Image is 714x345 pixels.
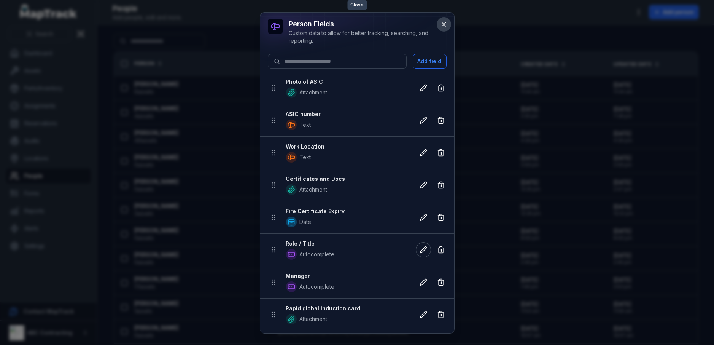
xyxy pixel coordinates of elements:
span: Autocomplete [300,251,335,258]
span: Date [300,218,312,226]
h3: person fields [289,19,434,29]
strong: Role / Title [286,240,409,248]
strong: Work Location [286,143,409,150]
strong: Photo of ASIC [286,78,409,86]
span: Text [300,121,311,129]
span: Text [300,153,311,161]
span: Attachment [300,315,328,323]
strong: Rapid global induction card [286,305,409,312]
strong: Manager [286,272,409,280]
span: Autocomplete [300,283,335,291]
div: Custom data to allow for better tracking, searching, and reporting. [289,29,434,45]
strong: ASIC number [286,110,409,118]
strong: Certificates and Docs [286,175,409,183]
button: Add field [413,54,447,69]
span: Attachment [300,89,328,96]
span: Close [347,0,367,10]
span: Attachment [300,186,328,193]
strong: Fire Certificate Expiry [286,208,409,215]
